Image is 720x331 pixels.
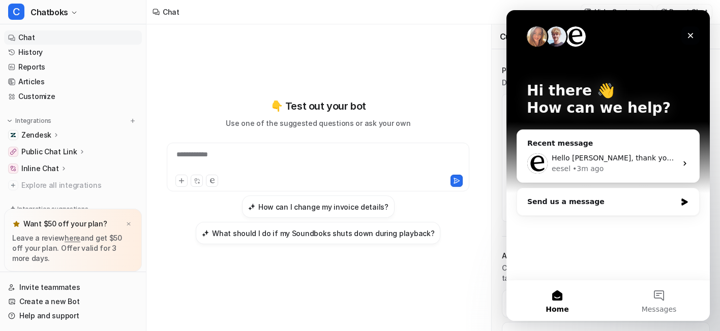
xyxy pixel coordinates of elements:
[584,8,591,16] img: customize
[4,60,142,74] a: Reports
[4,178,142,192] a: Explore all integrations
[4,309,142,323] a: Help and support
[502,78,635,88] p: Describe how your bot should behave.
[10,165,16,172] img: Inline Chat
[4,116,54,126] button: Integrations
[21,130,51,140] p: Zendesk
[271,98,366,114] p: 👇 Test out your bot
[500,31,541,42] h2: Customize
[21,147,77,157] p: Public Chat Link
[660,8,667,16] img: reset
[196,222,440,244] button: What should I do if my Soundboks shuts down during playback?What should I do if my Soundboks shut...
[39,295,62,303] span: Home
[102,270,203,311] button: Messages
[65,234,80,242] a: here
[175,16,193,35] div: Close
[212,228,434,239] h3: What should I do if my Soundboks shuts down during playback?
[23,219,107,229] p: Want $50 off your plan?
[248,203,255,211] img: How can I change my invoice details?
[21,177,138,193] span: Explore all integrations
[4,75,142,89] a: Articles
[4,45,142,59] a: History
[10,132,16,138] img: Zendesk
[12,233,134,263] p: Leave a review and get $50 off your plan. Offer valid for 3 more days.
[21,186,170,197] div: Send us a message
[8,180,18,190] img: explore all integrations
[17,205,88,214] p: Integration suggestions
[594,7,649,17] p: Hide Customize
[226,118,410,128] p: Use one of the suggested questions or ask your own
[502,65,635,76] p: Prompt
[8,4,24,20] span: C
[163,7,179,17] div: Chat
[135,295,170,303] span: Messages
[15,117,51,125] p: Integrations
[31,5,68,19] span: Chatboks
[4,89,142,104] a: Customize
[502,251,625,261] p: Actions
[4,280,142,294] a: Invite teammates
[657,5,712,19] button: Reset Chat
[12,220,20,228] img: star
[66,153,97,164] div: • 3m ago
[10,178,193,206] div: Send us a message
[45,153,64,164] div: eesel
[129,117,136,124] img: menu_add.svg
[21,163,59,174] p: Inline Chat
[258,202,388,212] h3: How can I change my invoice details?
[202,229,209,237] img: What should I do if my Soundboks shuts down during playback?
[502,263,625,283] p: Configure actions your bot can take.
[6,117,13,124] img: expand menu
[10,149,16,155] img: Public Chat Link
[126,221,132,227] img: x
[581,5,653,19] button: Hide Customize
[45,144,535,152] span: Hello [PERSON_NAME], thank you! Do you have any updates from your team :)? I hope we can work thi...
[4,30,142,45] a: Chat
[242,195,395,218] button: How can I change my invoice details?How can I change my invoice details?
[506,10,710,321] iframe: Intercom live chat
[4,294,142,309] a: Create a new Bot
